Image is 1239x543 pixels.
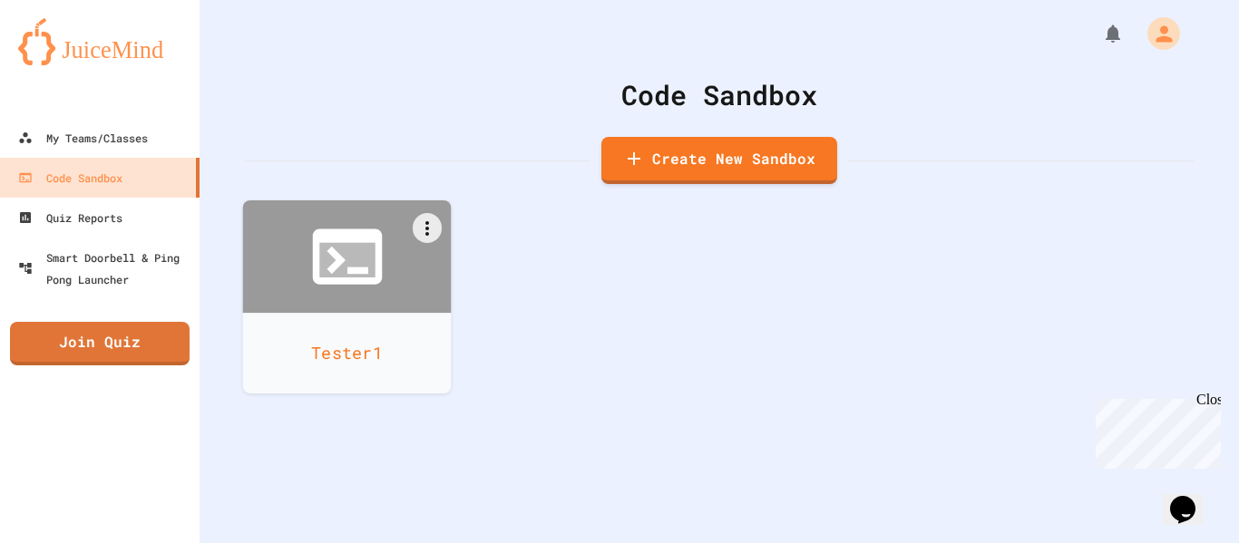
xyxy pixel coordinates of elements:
img: logo-orange.svg [18,18,181,65]
div: Code Sandbox [245,74,1194,115]
iframe: chat widget [1088,392,1221,469]
iframe: chat widget [1163,470,1221,525]
div: My Account [1128,13,1185,54]
div: Quiz Reports [18,207,122,228]
div: Chat with us now!Close [7,7,125,115]
div: My Teams/Classes [18,127,148,149]
a: Tester1 [243,200,452,393]
div: Code Sandbox [18,167,122,189]
div: My Notifications [1068,18,1128,49]
a: Create New Sandbox [601,137,837,184]
a: Join Quiz [10,322,190,365]
div: Tester1 [243,313,452,393]
div: Smart Doorbell & Ping Pong Launcher [18,247,192,290]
